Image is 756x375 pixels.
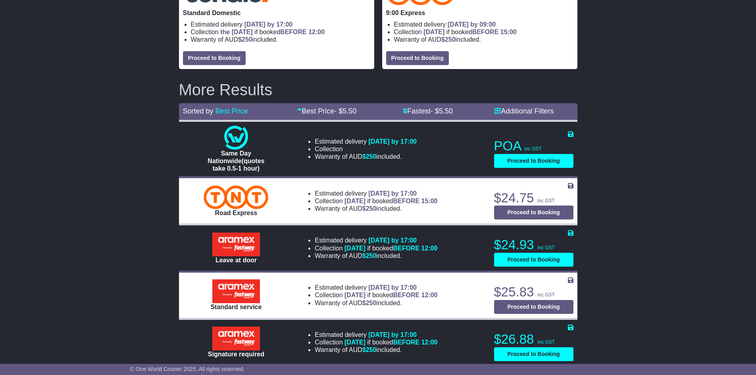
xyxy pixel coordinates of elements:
span: 250 [366,205,377,212]
span: [DATE] by 17:00 [368,138,417,145]
li: Warranty of AUD included. [315,153,417,160]
span: $ [441,36,456,43]
li: Collection [315,197,437,205]
span: if booked [344,198,437,204]
li: Estimated delivery [315,190,437,197]
span: [DATE] by 17:00 [368,190,417,197]
li: Collection [315,338,437,346]
span: 250 [366,300,377,306]
span: Road Express [215,210,258,216]
span: BEFORE [393,339,419,346]
li: Collection [394,28,573,36]
span: 250 [366,252,377,259]
li: Warranty of AUD included. [315,252,437,260]
li: Warranty of AUD included. [315,205,437,212]
span: $ [238,36,252,43]
button: Proceed to Booking [183,51,246,65]
img: One World Courier: Same Day Nationwide(quotes take 0.5-1 hour) [224,126,248,150]
a: Best Price [215,107,248,115]
span: inc GST [538,339,555,345]
span: Signature required [208,351,264,358]
p: POA [494,138,573,154]
button: Proceed to Booking [494,154,573,168]
span: BEFORE [393,292,419,298]
span: $ [362,205,377,212]
span: inc GST [538,198,555,204]
span: Sorted by [183,107,214,115]
span: 5.50 [342,107,356,115]
li: Estimated delivery [315,331,437,338]
span: if booked [344,339,437,346]
span: 12:00 [308,29,325,35]
span: [DATE] [344,292,365,298]
span: the [DATE] [220,29,252,35]
span: Standard service [210,304,262,310]
li: Warranty of AUD included. [315,299,437,307]
span: if booked [220,29,325,35]
h2: More Results [179,81,577,98]
span: BEFORE [472,29,499,35]
span: 15:00 [500,29,517,35]
li: Estimated delivery [394,21,573,28]
span: [DATE] by 17:00 [368,237,417,244]
button: Proceed to Booking [494,206,573,219]
span: 250 [366,346,377,353]
span: inc GST [538,245,555,250]
span: 250 [445,36,456,43]
li: Collection [315,291,437,299]
p: Standard Domestic [183,9,370,17]
span: - $ [431,107,453,115]
button: Proceed to Booking [494,347,573,361]
span: if booked [344,245,437,252]
button: Proceed to Booking [386,51,449,65]
span: [DATE] [344,198,365,204]
button: Proceed to Booking [494,253,573,267]
li: Collection [315,244,437,252]
li: Collection [191,28,370,36]
span: 12:00 [421,292,438,298]
span: [DATE] by 17:00 [368,331,417,338]
span: - $ [334,107,356,115]
li: Estimated delivery [315,284,437,291]
span: [DATE] by 09:00 [448,21,496,28]
span: $ [362,300,377,306]
span: $ [362,153,377,160]
span: BEFORE [393,245,419,252]
p: $24.75 [494,190,573,206]
span: 250 [366,153,377,160]
button: Proceed to Booking [494,300,573,314]
span: 15:00 [421,198,438,204]
img: Aramex: Leave at door [212,233,260,256]
img: Aramex: Signature required [212,327,260,350]
a: Additional Filters [494,107,554,115]
span: 12:00 [421,245,438,252]
li: Estimated delivery [315,138,417,145]
span: 12:00 [421,339,438,346]
li: Warranty of AUD included. [394,36,573,43]
span: Same Day Nationwide(quotes take 0.5-1 hour) [208,150,264,172]
li: Warranty of AUD included. [191,36,370,43]
span: BEFORE [393,198,419,204]
span: [DATE] [423,29,444,35]
li: Estimated delivery [191,21,370,28]
span: Leave at door [215,257,257,263]
span: if booked [423,29,516,35]
p: 9:00 Express [386,9,573,17]
span: [DATE] by 17:00 [244,21,293,28]
span: 250 [242,36,252,43]
span: inc GST [538,292,555,298]
span: © One World Courier 2025. All rights reserved. [130,366,245,372]
a: Best Price- $5.50 [297,107,356,115]
p: $25.83 [494,284,573,300]
span: $ [362,346,377,353]
li: Warranty of AUD included. [315,346,437,354]
span: if booked [344,292,437,298]
p: $26.88 [494,331,573,347]
span: $ [362,252,377,259]
img: TNT Domestic: Road Express [204,185,268,209]
li: Collection [315,145,417,153]
span: [DATE] [344,245,365,252]
img: Aramex: Standard service [212,279,260,303]
span: [DATE] [344,339,365,346]
span: 5.50 [439,107,453,115]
